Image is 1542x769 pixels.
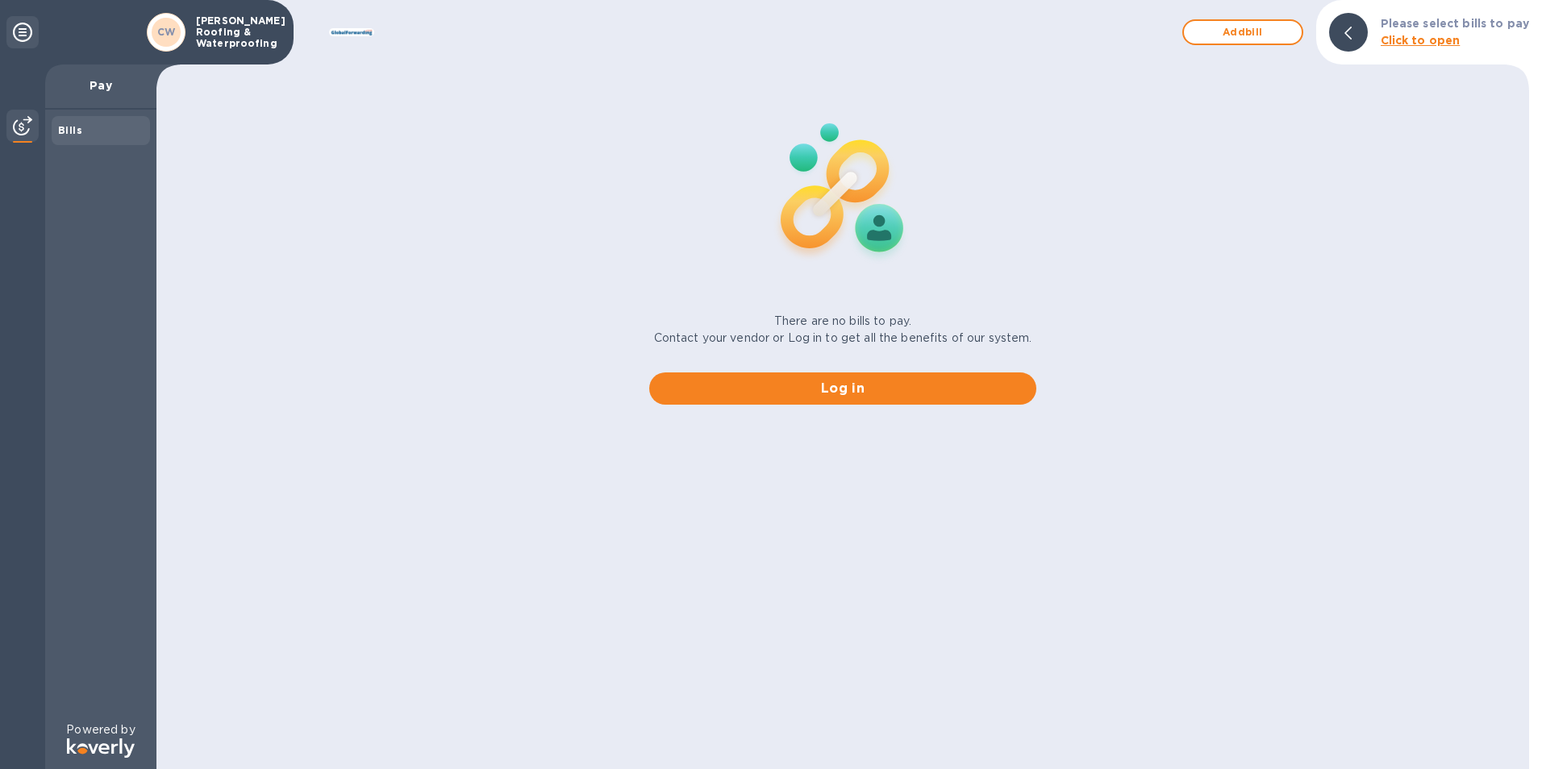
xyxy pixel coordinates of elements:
[654,313,1032,347] p: There are no bills to pay. Contact your vendor or Log in to get all the benefits of our system.
[66,721,135,738] p: Powered by
[1197,23,1289,42] span: Add bill
[58,77,144,94] p: Pay
[649,372,1036,405] button: Log in
[1381,17,1529,30] b: Please select bills to pay
[1381,34,1461,47] b: Click to open
[157,26,176,38] b: CW
[67,738,135,758] img: Logo
[662,379,1023,398] span: Log in
[58,124,82,136] b: Bills
[1182,19,1303,45] button: Addbill
[196,15,277,49] p: [PERSON_NAME] Roofing & Waterproofing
